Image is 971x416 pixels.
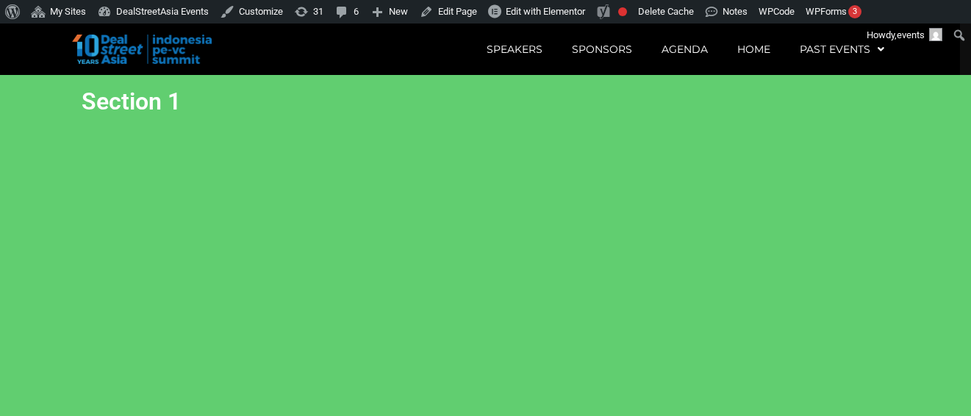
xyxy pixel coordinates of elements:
a: Agenda [647,32,723,66]
div: Focus keyphrase not set [618,7,627,16]
a: Speakers [472,32,557,66]
span: Edit with Elementor [506,6,585,17]
a: Home [723,32,785,66]
a: Sponsors [557,32,647,66]
a: Past Events [785,32,899,66]
h2: Section 1 [82,90,479,113]
span: events [897,29,925,40]
a: Howdy,events [861,24,948,47]
div: 3 [848,5,861,18]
